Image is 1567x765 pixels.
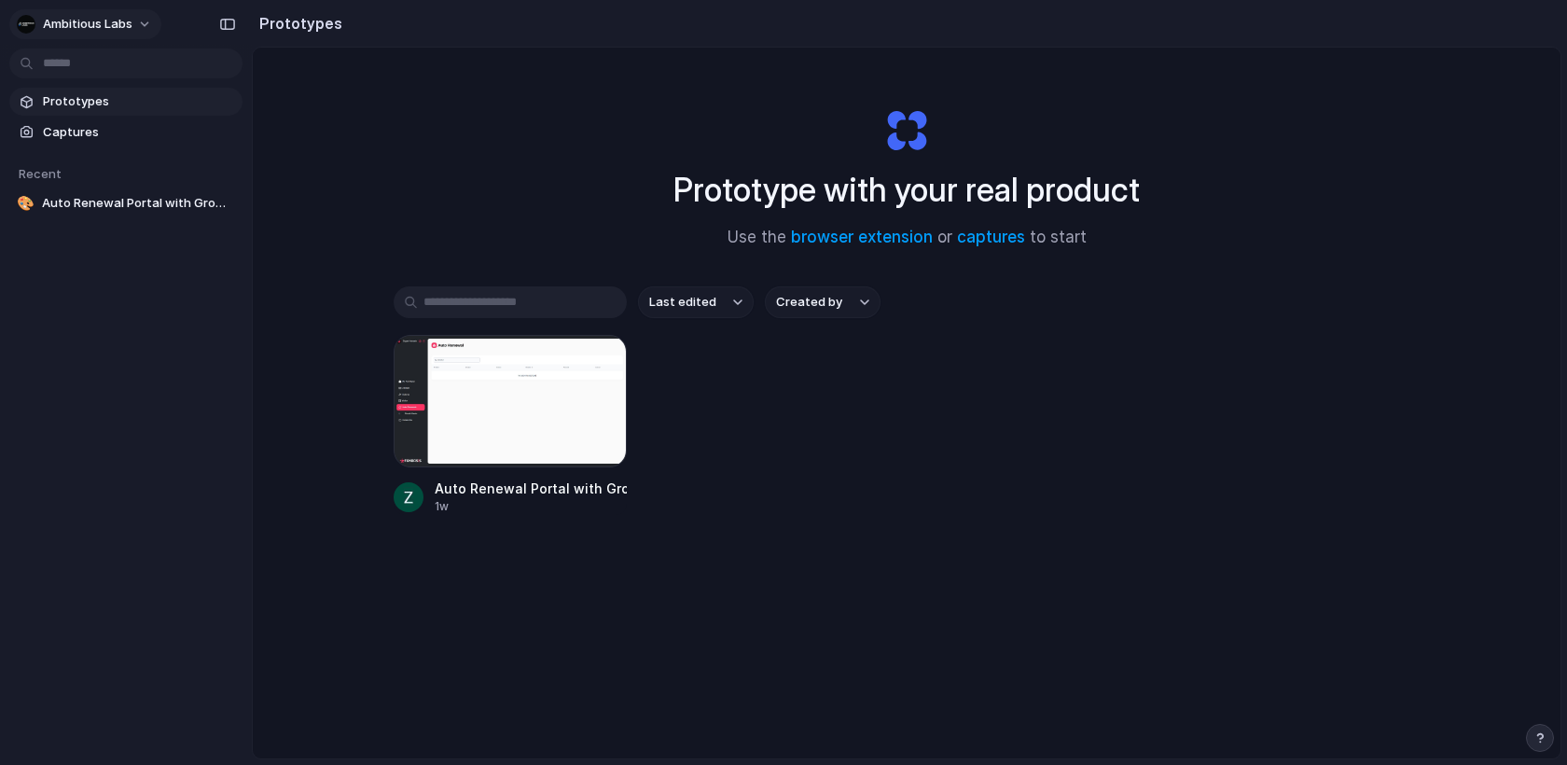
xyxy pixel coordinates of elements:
a: captures [957,228,1025,246]
button: Created by [765,286,881,318]
span: Last edited [649,293,716,312]
span: Ambitious Labs [43,15,132,34]
div: 🎨 [17,194,35,213]
h2: Prototypes [252,12,342,35]
div: 1w [435,498,627,515]
span: Created by [776,293,842,312]
h1: Prototype with your real product [673,165,1140,215]
a: browser extension [791,228,933,246]
span: Use the or to start [728,226,1087,250]
a: Auto Renewal Portal with Growth HacksAuto Renewal Portal with Growth Hacks1w [394,335,627,515]
a: 🎨Auto Renewal Portal with Growth Hacks [9,189,243,217]
button: Ambitious Labs [9,9,161,39]
span: Recent [19,166,62,181]
a: Prototypes [9,88,243,116]
button: Last edited [638,286,754,318]
span: Auto Renewal Portal with Growth Hacks [42,194,235,213]
span: Prototypes [43,92,235,111]
div: Auto Renewal Portal with Growth Hacks [435,479,627,498]
span: Captures [43,123,235,142]
a: Captures [9,118,243,146]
